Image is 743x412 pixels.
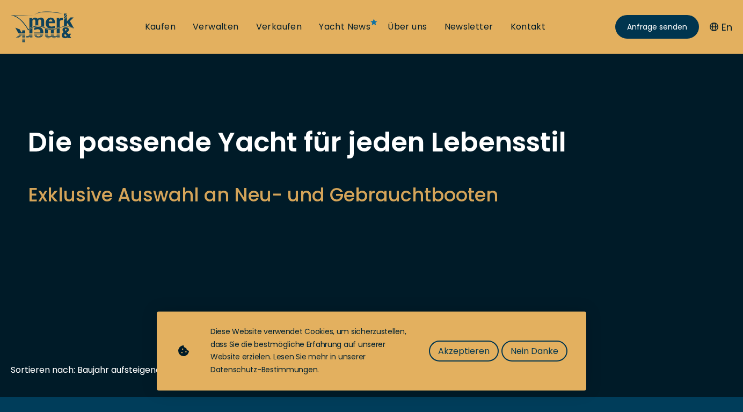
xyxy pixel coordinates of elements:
[28,129,715,156] h1: Die passende Yacht für jeden Lebensstil
[256,21,302,33] a: Verkaufen
[11,363,161,377] div: Sortieren nach: Baujahr aufsteigend
[319,21,370,33] a: Yacht News
[438,344,490,358] span: Akzeptieren
[627,21,687,33] span: Anfrage senden
[615,15,699,39] a: Anfrage senden
[501,341,567,362] button: Nein Danke
[429,341,499,362] button: Akzeptieren
[511,344,558,358] span: Nein Danke
[28,182,715,208] h2: Exklusive Auswahl an Neu- und Gebrauchtbooten
[710,20,732,34] button: En
[511,21,546,33] a: Kontakt
[145,21,176,33] a: Kaufen
[193,21,239,33] a: Verwalten
[210,326,407,377] div: Diese Website verwendet Cookies, um sicherzustellen, dass Sie die bestmögliche Erfahrung auf unse...
[388,21,427,33] a: Über uns
[445,21,493,33] a: Newsletter
[210,364,317,375] a: Datenschutz-Bestimmungen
